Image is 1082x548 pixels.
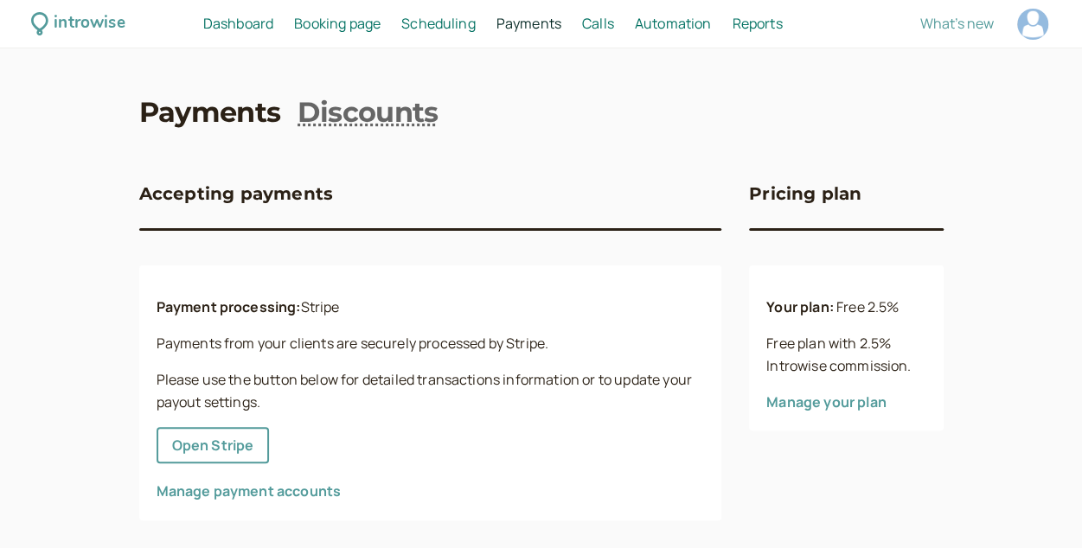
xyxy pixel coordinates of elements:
a: Booking page [294,13,381,35]
span: What's new [920,14,994,33]
span: Dashboard [203,14,273,33]
span: Payments [496,14,561,33]
a: Account [1015,6,1051,42]
a: Manage your plan [766,392,887,411]
h3: Pricing plan [749,180,861,207]
p: Payments from your clients are securely processed by Stripe. [157,333,705,355]
iframe: Chat Widget [996,465,1082,548]
span: Reports [732,14,782,33]
a: Dashboard [203,13,273,35]
p: Free plan with 2.5% Introwise commission. [766,333,926,378]
a: Scheduling [401,13,476,35]
span: Booking page [294,14,381,33]
b: Payment processing: [157,297,301,316]
p: Stripe [157,296,705,319]
span: Scheduling [401,14,476,33]
a: Manage payment accounts [157,481,342,500]
span: Automation [635,14,712,33]
a: Discounts [298,93,438,132]
button: What's new [920,16,994,31]
a: introwise [31,10,125,37]
a: Reports [732,13,782,35]
p: Please use the button below for detailed transactions information or to update your payout settings. [157,369,705,414]
a: Calls [582,13,614,35]
button: Open Stripe [157,427,270,463]
a: Payments [139,93,281,132]
div: introwise [54,10,125,37]
b: Your plan: [766,297,834,316]
p: Free 2.5% [766,296,926,319]
a: Payments [496,13,561,35]
span: Calls [582,14,614,33]
a: Automation [635,13,712,35]
h3: Accepting payments [139,180,334,207]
